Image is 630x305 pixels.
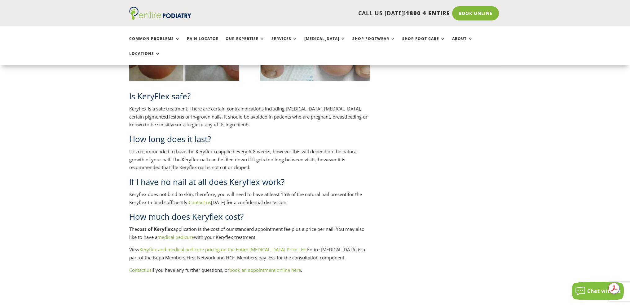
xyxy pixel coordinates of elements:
[129,7,191,20] img: logo (1)
[572,282,624,300] button: Chat with us
[402,37,445,50] a: Shop Foot Care
[226,37,265,50] a: Our Expertise
[406,9,450,17] span: 1800 4 ENTIRE
[129,52,160,65] a: Locations
[187,37,219,50] a: Pain Locator
[587,288,621,294] span: Chat with us
[352,37,395,50] a: Shop Footwear
[271,37,297,50] a: Services
[129,246,307,253] span: View .
[129,211,244,222] span: How much does Keryflex cost?
[452,6,499,20] a: Book Online
[129,176,284,187] span: If I have no nail at all does Keryflex work?
[304,37,346,50] a: [MEDICAL_DATA]
[129,15,191,21] a: Entire Podiatry
[129,226,364,240] span: The application is the cost of our standard appointment fee plus a price per nail. You may also l...
[215,9,450,17] p: CALL US [DATE]!
[129,148,358,170] span: It is recommended to have the Keryflex reapplied every 6-8 weeks, however this will depend on the...
[157,234,194,240] a: medical pedicure
[129,105,368,128] span: Keryflex is a safe treatment. There are certain contraindications including [MEDICAL_DATA], [MEDI...
[129,267,302,273] span: if you have any further questions, or .
[129,91,191,102] span: Is KeryFlex safe?
[137,226,173,232] b: cost of Keryflex
[129,246,365,261] span: Entire [MEDICAL_DATA] is a part of the Bupa Members First Network and HCF. Members pay less for t...
[139,246,306,253] a: Keryflex and medical pedicure pricing on the Entire [MEDICAL_DATA] Price List
[452,37,473,50] a: About
[129,37,180,50] a: Common Problems
[229,267,301,273] a: book an appointment online here
[129,133,211,145] span: How long does it last?
[189,199,211,205] a: Contact us
[129,267,152,273] a: Contact us
[129,191,362,205] span: Keryflex does not bind to skin, therefore, you will need to have at least 15% of the natural nail...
